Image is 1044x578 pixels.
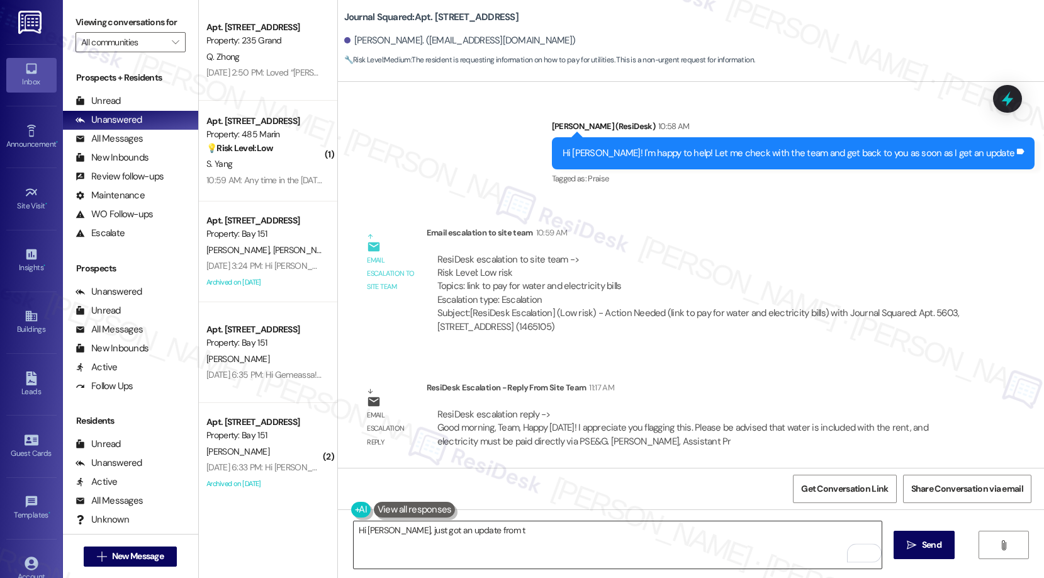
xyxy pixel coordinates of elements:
div: Email escalation reply [367,409,416,449]
strong: 💡 Risk Level: Low [206,142,273,154]
div: Apt. [STREET_ADDRESS] [206,21,323,34]
div: New Inbounds [76,342,149,355]
div: Apt. [STREET_ADDRESS] [206,214,323,227]
div: Unread [76,438,121,451]
div: Property: Bay 151 [206,336,323,349]
span: • [43,261,45,270]
div: Property: 485 Marin [206,128,323,141]
div: 10:59 AM: Any time in the [DATE] morning would be fine [206,174,407,186]
div: Hi [PERSON_NAME]! I'm happy to help! Let me check with the team and get back to you as soon as I ... [563,147,1015,160]
div: Active [76,475,118,489]
span: [PERSON_NAME] [206,244,273,256]
div: Email escalation to site team [367,254,416,294]
button: Get Conversation Link [793,475,896,503]
div: ResiDesk Escalation - Reply From Site Team [427,381,974,399]
div: Property: 235 Grand [206,34,323,47]
div: 10:59 AM [533,226,568,239]
textarea: To enrich screen reader interactions, please activate Accessibility in Grammarly extension settings [354,521,882,569]
div: Apt. [STREET_ADDRESS] [206,416,323,429]
strong: 🔧 Risk Level: Medium [344,55,411,65]
div: Unanswered [76,113,142,127]
div: 10:58 AM [655,120,690,133]
a: Inbox [6,58,57,92]
input: All communities [81,32,166,52]
div: Property: Bay 151 [206,429,323,442]
a: Templates • [6,491,57,525]
a: Leads [6,368,57,402]
div: Prospects + Residents [63,71,198,84]
div: Unread [76,94,121,108]
span: • [56,138,58,147]
div: Follow Ups [76,380,133,393]
button: Share Conversation via email [903,475,1031,503]
div: Apt. [STREET_ADDRESS] [206,115,323,128]
div: Escalate [76,227,125,240]
div: 11:17 AM [586,381,614,394]
div: Unanswered [76,285,142,298]
div: All Messages [76,323,143,336]
div: Archived on [DATE] [205,476,324,492]
div: All Messages [76,494,143,507]
span: [PERSON_NAME] [206,353,269,365]
span: S. Yang [206,158,232,169]
span: Q. Zhong [206,51,239,62]
i:  [999,540,1008,550]
b: Journal Squared: Apt. [STREET_ADDRESS] [344,11,519,24]
span: Share Conversation via email [911,482,1023,496]
span: • [48,509,50,518]
div: [PERSON_NAME]. ([EMAIL_ADDRESS][DOMAIN_NAME]) [344,34,576,47]
div: Unread [76,304,121,317]
div: Prospects [63,262,198,275]
i:  [172,37,179,47]
label: Viewing conversations for [76,13,186,32]
div: New Inbounds [76,151,149,164]
i:  [907,540,916,550]
span: • [45,200,47,208]
div: Property: Bay 151 [206,227,323,241]
span: Send [922,538,941,552]
span: Get Conversation Link [801,482,888,496]
img: ResiDesk Logo [18,11,44,34]
i:  [97,552,106,562]
span: [PERSON_NAME] [206,446,269,457]
span: [PERSON_NAME] [272,244,335,256]
div: Maintenance [76,189,145,202]
div: Residents [63,414,198,428]
div: Unknown [76,513,129,526]
div: Email escalation to site team [427,226,974,244]
button: New Message [84,547,177,567]
div: Unanswered [76,456,142,470]
div: Archived on [DATE] [205,275,324,290]
a: Guest Cards [6,429,57,463]
a: Site Visit • [6,182,57,216]
button: Send [894,531,955,559]
span: New Message [112,550,164,563]
span: : The resident is requesting information on how to pay for utilities. This is a non-urgent reques... [344,54,755,67]
a: Insights • [6,244,57,278]
div: Review follow-ups [76,170,164,183]
div: Tagged as: [552,169,1035,188]
div: Active [76,361,118,374]
div: All Messages [76,132,143,145]
div: Subject: [ResiDesk Escalation] (Low risk) - Action Needed (link to pay for water and electricity ... [437,307,963,334]
span: Praise [588,173,609,184]
a: Buildings [6,305,57,339]
div: [PERSON_NAME] (ResiDesk) [552,120,1035,137]
div: WO Follow-ups [76,208,153,221]
div: Apt. [STREET_ADDRESS] [206,323,323,336]
div: ResiDesk escalation to site team -> Risk Level: Low risk Topics: link to pay for water and electr... [437,253,963,307]
div: ResiDesk escalation reply -> Good morning, Team, Happy [DATE]! I appreciate you flagging this. Pl... [437,408,928,448]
